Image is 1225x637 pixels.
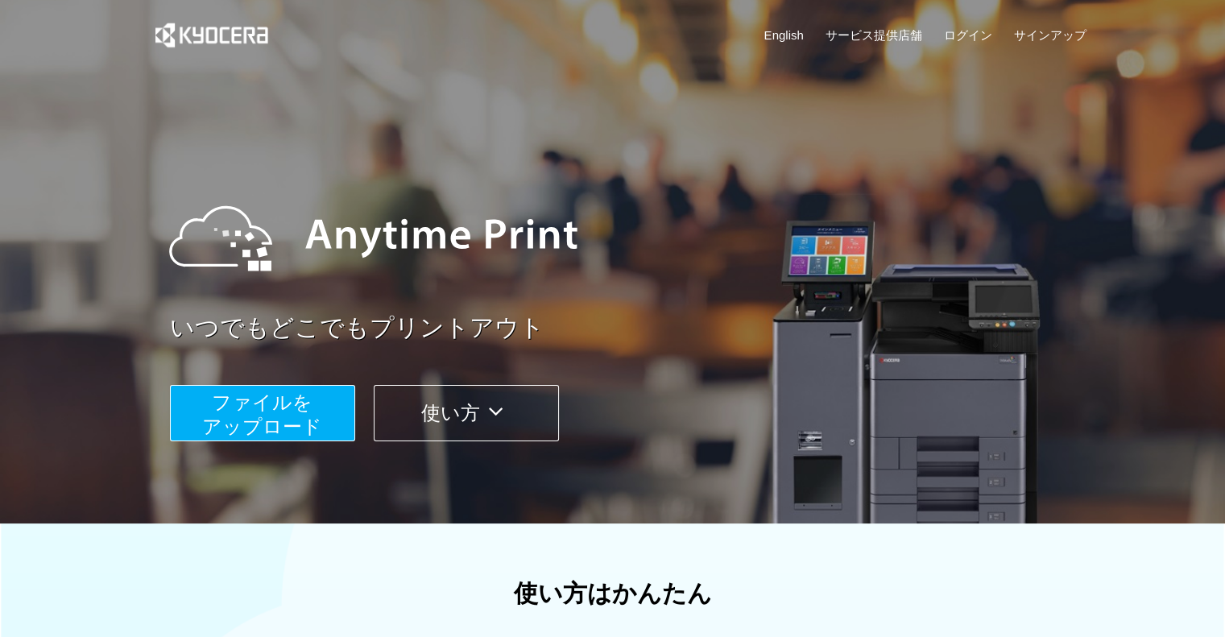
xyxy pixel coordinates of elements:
[764,27,804,43] a: English
[170,385,355,441] button: ファイルを​​アップロード
[170,311,1096,345] a: いつでもどこでもプリントアウト
[1013,27,1086,43] a: サインアップ
[374,385,559,441] button: 使い方
[826,27,922,43] a: サービス提供店舗
[944,27,992,43] a: ログイン
[202,391,322,437] span: ファイルを ​​アップロード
